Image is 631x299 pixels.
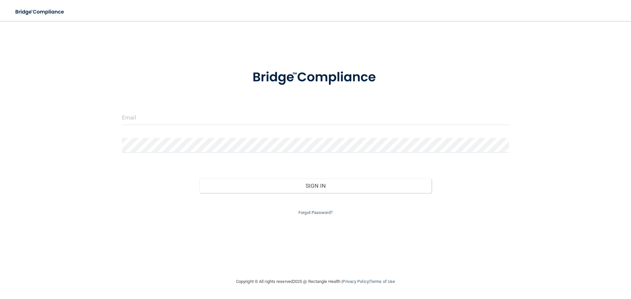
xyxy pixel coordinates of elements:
[196,271,435,292] div: Copyright © All rights reserved 2025 @ Rectangle Health | |
[342,279,368,284] a: Privacy Policy
[370,279,395,284] a: Terms of Use
[298,210,333,215] a: Forgot Password?
[239,60,392,95] img: bridge_compliance_login_screen.278c3ca4.svg
[199,179,432,193] button: Sign In
[122,110,509,125] input: Email
[10,5,70,19] img: bridge_compliance_login_screen.278c3ca4.svg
